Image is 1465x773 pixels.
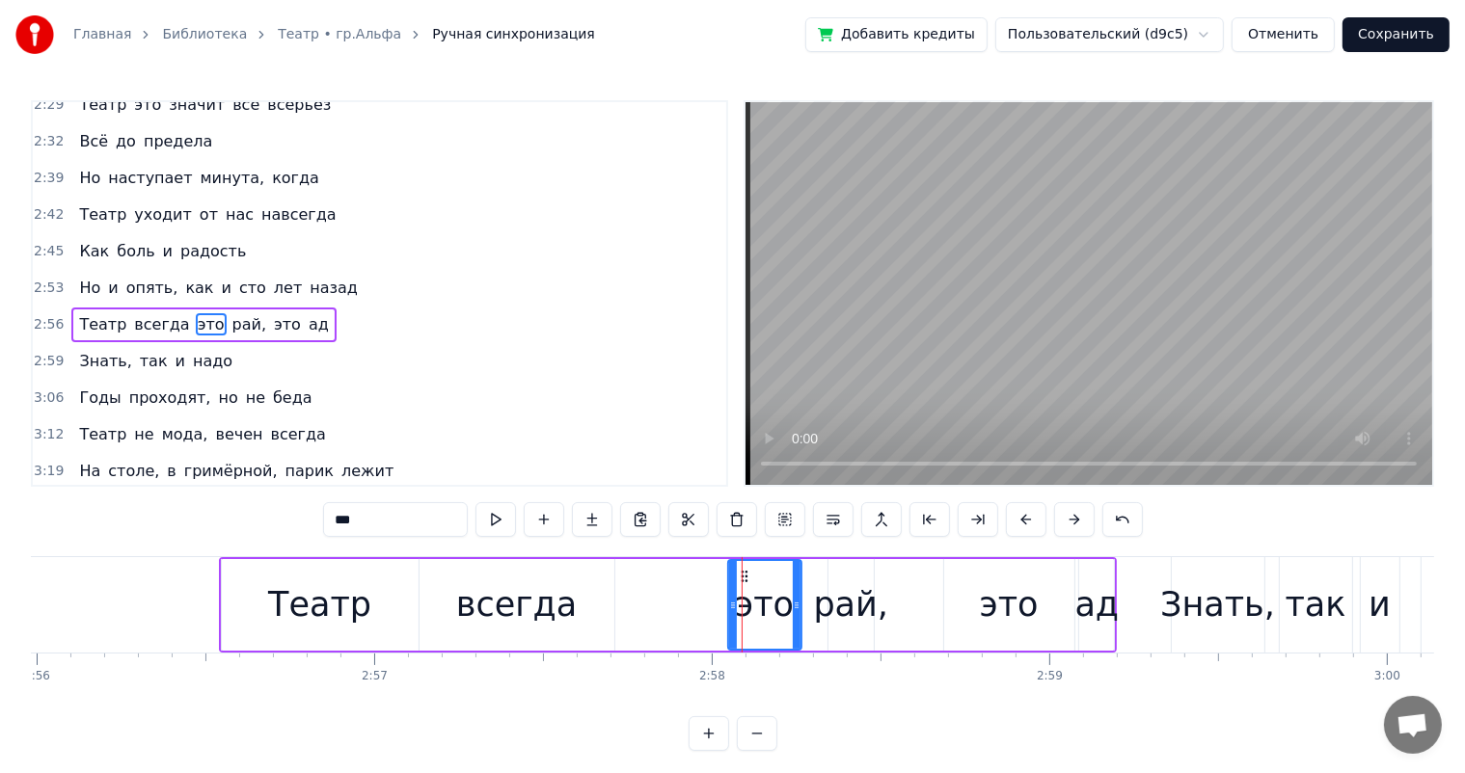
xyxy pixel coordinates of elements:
span: Всё [77,130,110,152]
nav: breadcrumb [73,25,595,44]
span: 2:42 [34,205,64,225]
div: Театр [268,579,371,630]
span: когда [270,167,321,189]
span: 2:32 [34,132,64,151]
span: Театр [77,203,128,226]
span: вечен [213,423,264,445]
span: 2:29 [34,95,64,115]
span: 2:53 [34,279,64,298]
span: Но [77,167,102,189]
div: 3:00 [1374,669,1400,684]
span: 3:12 [34,425,64,444]
span: рай, [231,313,268,335]
button: Отменить [1232,17,1335,52]
button: Добавить кредиты [805,17,988,52]
span: мода, [160,423,210,445]
a: Театр • гр.Альфа [278,25,401,44]
span: Театр [77,423,128,445]
span: и [161,240,175,262]
span: нас [224,203,256,226]
span: всё [231,93,261,116]
span: значит [167,93,227,116]
span: лежит [339,460,395,482]
span: от [198,203,220,226]
span: это [272,313,303,335]
span: как [183,277,215,299]
span: проходят, [127,386,213,409]
span: 3:19 [34,462,64,481]
div: и [1369,579,1391,630]
span: Ручная синхронизация [432,25,595,44]
div: 2:58 [699,669,725,684]
span: до [114,130,138,152]
span: уходит [132,203,194,226]
span: назад [308,277,360,299]
span: боль [115,240,156,262]
span: но [216,386,239,409]
span: предела [142,130,214,152]
span: Как [77,240,111,262]
span: не [244,386,267,409]
span: минута, [199,167,267,189]
span: 2:39 [34,169,64,188]
span: надо [191,350,234,372]
a: Библиотека [162,25,247,44]
span: столе, [106,460,161,482]
span: навсегда [259,203,339,226]
span: наступает [106,167,194,189]
span: и [106,277,120,299]
span: и [174,350,187,372]
div: ад [1075,579,1120,630]
div: Знать, [1160,579,1275,630]
div: 2:59 [1037,669,1063,684]
div: рай, [814,579,889,630]
span: так [138,350,170,372]
span: и [220,277,233,299]
span: не [132,423,155,445]
span: это [132,93,163,116]
span: гримёрной, [182,460,280,482]
button: Сохранить [1343,17,1450,52]
a: Главная [73,25,131,44]
span: 2:59 [34,352,64,371]
span: всегда [132,313,191,335]
span: всегда [269,423,328,445]
span: это [196,313,227,335]
span: радость [178,240,248,262]
span: парик [284,460,336,482]
span: Годы [77,386,122,409]
span: Театр [77,93,128,116]
span: сто [237,277,268,299]
span: Театр [77,313,128,335]
div: 2:57 [362,669,388,684]
span: 2:56 [34,315,64,334]
img: youka [15,15,54,54]
span: Знать, [77,350,133,372]
span: 3:06 [34,388,64,408]
span: лет [272,277,304,299]
span: Но [77,277,102,299]
span: опять, [124,277,180,299]
div: это [735,579,794,630]
a: Открытый чат [1384,696,1442,754]
span: ад [307,313,331,335]
span: На [77,460,102,482]
span: в [165,460,177,482]
span: беда [271,386,314,409]
span: 2:45 [34,242,64,261]
div: всегда [456,579,577,630]
div: это [980,579,1039,630]
div: 2:56 [24,669,50,684]
span: всерьёз [265,93,333,116]
div: так [1286,579,1346,630]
